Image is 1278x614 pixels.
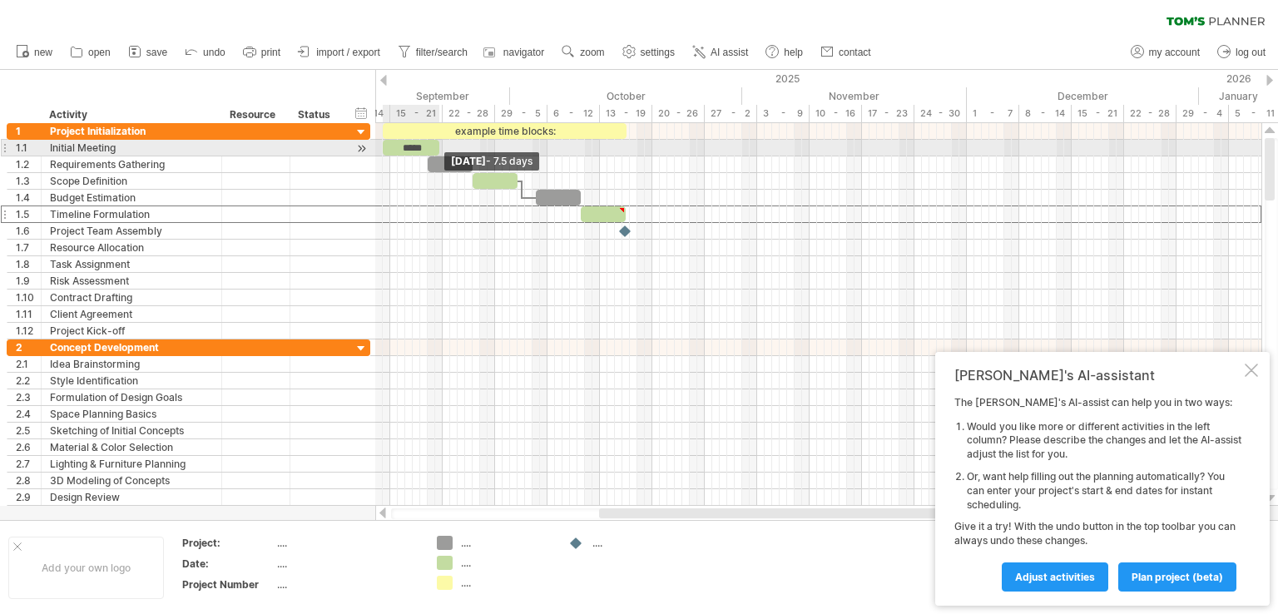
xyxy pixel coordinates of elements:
span: import / export [316,47,380,58]
div: 2.8 [16,473,41,488]
div: Formulation of Design Goals [50,389,213,405]
div: Lighting & Furniture Planning [50,456,213,472]
div: 24 - 30 [914,105,967,122]
a: save [124,42,172,63]
div: Add your own logo [8,537,164,599]
div: 2.9 [16,489,41,505]
span: AI assist [711,47,748,58]
a: AI assist [688,42,753,63]
div: November 2025 [742,87,967,105]
div: 17 - 23 [862,105,914,122]
div: Project: [182,536,274,550]
span: new [34,47,52,58]
div: Project Team Assembly [50,223,213,239]
div: Project Kick-off [50,323,213,339]
span: navigator [503,47,544,58]
div: 6 - 12 [547,105,600,122]
div: scroll to activity [354,140,369,157]
div: [DATE] [444,152,539,171]
div: 1.4 [16,190,41,205]
div: Activity [49,106,212,123]
div: .... [277,557,417,571]
div: Task Assignment [50,256,213,272]
span: filter/search [416,47,468,58]
div: Requirements Gathering [50,156,213,172]
div: Design Review [50,489,213,505]
div: The [PERSON_NAME]'s AI-assist can help you in two ways: Give it a try! With the undo button in th... [954,396,1241,591]
div: example time blocks: [383,123,627,139]
div: 2.1 [16,356,41,372]
div: 3 - 9 [757,105,810,122]
div: 2.6 [16,439,41,455]
div: October 2025 [510,87,742,105]
div: Status [298,106,334,123]
a: new [12,42,57,63]
div: 1.1 [16,140,41,156]
div: 29 - 5 [495,105,547,122]
li: Would you like more or different activities in the left column? Please describe the changes and l... [967,420,1241,462]
a: print [239,42,285,63]
a: contact [816,42,876,63]
div: December 2025 [967,87,1199,105]
a: settings [618,42,680,63]
div: 1 [16,123,41,139]
div: 22 - 28 [443,105,495,122]
div: 1.2 [16,156,41,172]
div: Budget Estimation [50,190,213,205]
div: 27 - 2 [705,105,757,122]
div: .... [461,576,552,590]
span: log out [1236,47,1266,58]
div: 22 - 28 [1124,105,1176,122]
span: print [261,47,280,58]
div: 1.7 [16,240,41,255]
div: Contract Drafting [50,290,213,305]
span: help [784,47,803,58]
div: 1 - 7 [967,105,1019,122]
div: 1.12 [16,323,41,339]
div: Style Identification [50,373,213,389]
div: Resource [230,106,280,123]
div: September 2025 [285,87,510,105]
div: 2.3 [16,389,41,405]
a: help [761,42,808,63]
div: 10 - 16 [810,105,862,122]
a: zoom [557,42,609,63]
div: 1.6 [16,223,41,239]
div: 2.7 [16,456,41,472]
div: Initial Meeting [50,140,213,156]
div: 13 - 19 [600,105,652,122]
a: Adjust activities [1002,562,1108,592]
a: filter/search [394,42,473,63]
div: Idea Brainstorming [50,356,213,372]
div: 29 - 4 [1176,105,1229,122]
span: settings [641,47,675,58]
div: 15 - 21 [1072,105,1124,122]
div: Sketching of Initial Concepts [50,423,213,438]
div: .... [461,556,552,570]
div: .... [592,536,683,550]
a: navigator [481,42,549,63]
div: .... [461,536,552,550]
div: 2.5 [16,423,41,438]
a: plan project (beta) [1118,562,1236,592]
div: Risk Assessment [50,273,213,289]
span: zoom [580,47,604,58]
div: 1.8 [16,256,41,272]
div: 20 - 26 [652,105,705,122]
div: 3D Modeling of Concepts [50,473,213,488]
div: Date: [182,557,274,571]
div: Project Initialization [50,123,213,139]
div: Concept Development [50,339,213,355]
a: import / export [294,42,385,63]
div: [PERSON_NAME]'s AI-assistant [954,367,1241,384]
a: undo [181,42,230,63]
div: 1.10 [16,290,41,305]
a: my account [1127,42,1205,63]
div: Space Planning Basics [50,406,213,422]
div: .... [277,577,417,592]
span: undo [203,47,225,58]
div: .... [277,536,417,550]
a: log out [1213,42,1271,63]
span: - 7.5 days [486,155,532,167]
span: my account [1149,47,1200,58]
